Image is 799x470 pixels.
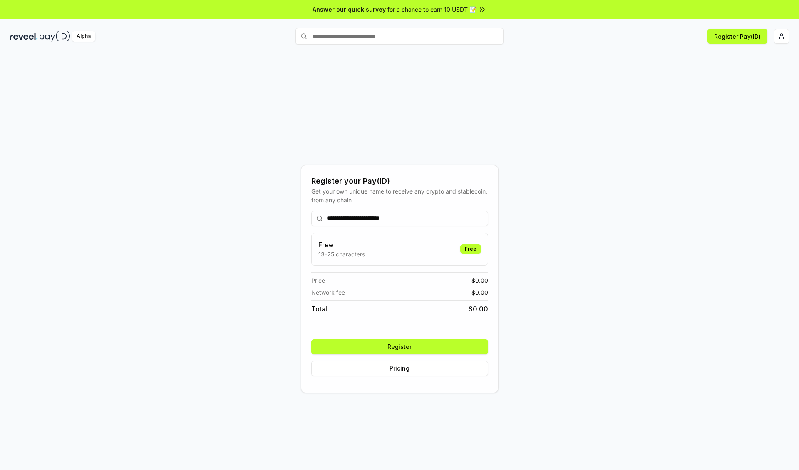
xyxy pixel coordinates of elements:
[313,5,386,14] span: Answer our quick survey
[311,304,327,314] span: Total
[311,276,325,285] span: Price
[311,288,345,297] span: Network fee
[471,288,488,297] span: $ 0.00
[40,31,70,42] img: pay_id
[471,276,488,285] span: $ 0.00
[387,5,476,14] span: for a chance to earn 10 USDT 📝
[311,339,488,354] button: Register
[469,304,488,314] span: $ 0.00
[311,187,488,204] div: Get your own unique name to receive any crypto and stablecoin, from any chain
[318,250,365,259] p: 13-25 characters
[10,31,38,42] img: reveel_dark
[460,244,481,254] div: Free
[311,175,488,187] div: Register your Pay(ID)
[707,29,767,44] button: Register Pay(ID)
[311,361,488,376] button: Pricing
[72,31,95,42] div: Alpha
[318,240,365,250] h3: Free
